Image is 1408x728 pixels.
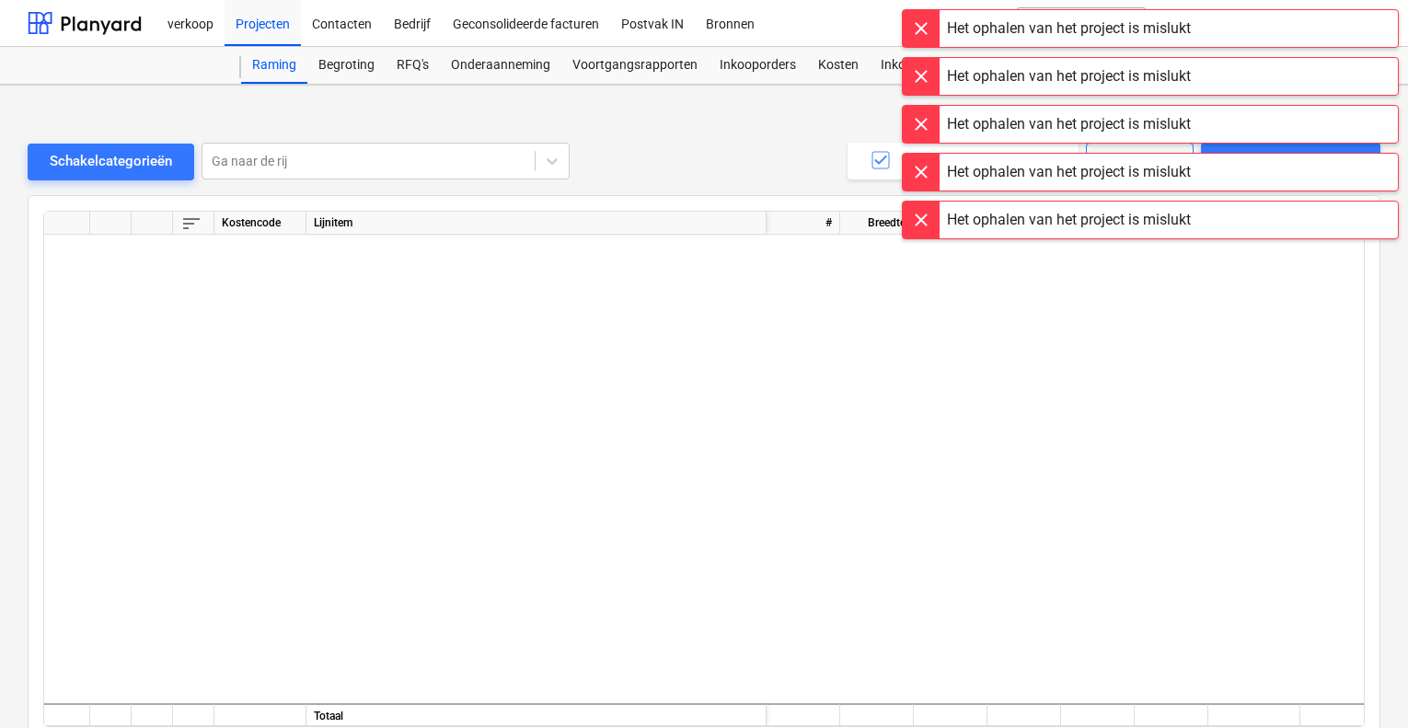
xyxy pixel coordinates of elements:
div: Het ophalen van het project is mislukt [947,161,1191,183]
a: Raming [241,47,307,84]
a: RFQ's [386,47,440,84]
button: PDF exporteren [894,99,1014,128]
span: save_alt [901,105,918,121]
button: Schakelcategorieën [28,144,194,180]
div: Totaal [306,703,767,726]
div: Het ophalen van het project is mislukt [947,209,1191,231]
span: Kopieer naar andere kolommen [1021,103,1210,124]
button: Specificaties bewerken [1218,99,1380,128]
div: Toon volumekolommen [870,149,1056,173]
div: Regelitem toevoegen [1221,149,1360,173]
span: Specificaties bewerken [1225,103,1373,124]
div: Het ophalen van het project is mislukt [947,113,1191,135]
div: Lijnitem [306,212,767,235]
span: sort [180,212,202,234]
div: Het ophalen van het project is mislukt [947,17,1191,40]
button: Kopieer naar andere kolommen [1014,99,1218,128]
div: Breedte [840,212,914,235]
a: Inkomen [870,47,941,84]
button: Toon volumekolommen [848,143,1079,179]
a: Voortgangsrapporten [561,47,709,84]
a: Kosten [807,47,870,84]
span: PDF exporteren [901,103,1007,124]
a: Begroting [307,47,386,84]
div: Kostencode [214,212,306,235]
a: Inkooporders [709,47,807,84]
div: Het ophalen van het project is mislukt [947,65,1191,87]
div: Schakelcategorieën [50,149,172,173]
div: Leer meer [1109,149,1171,173]
a: Onderaanneming [440,47,561,84]
div: # [767,212,840,235]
